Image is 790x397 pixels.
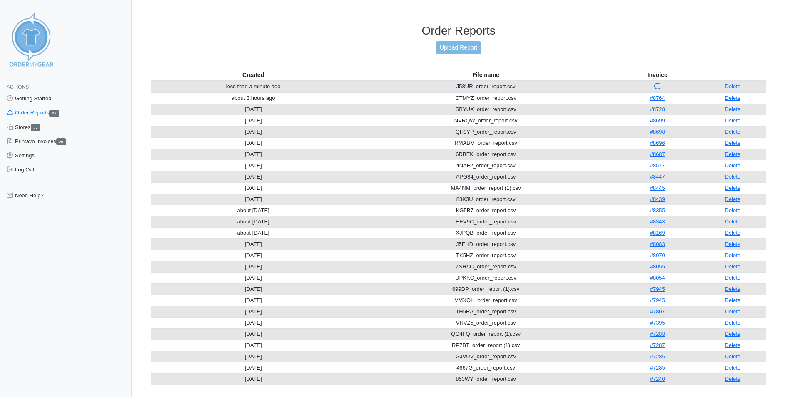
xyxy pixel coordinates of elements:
[356,81,616,93] td: J58UR_order_report.csv
[356,317,616,328] td: VHVZ5_order_report.csv
[151,205,356,216] td: about [DATE]
[725,230,740,236] a: Delete
[151,351,356,362] td: [DATE]
[356,126,616,137] td: QH9YP_order_report.csv
[356,351,616,362] td: GJVUV_order_report.csv
[356,295,616,306] td: VMXQH_order_report.csv
[356,149,616,160] td: 6RBEK_order_report.csv
[650,263,665,270] a: #8055
[31,124,41,131] span: 27
[356,340,616,351] td: RP7BT_order_report (1).csv
[725,263,740,270] a: Delete
[650,308,665,315] a: #7807
[151,160,356,171] td: [DATE]
[725,129,740,135] a: Delete
[356,261,616,272] td: ZSHAC_order_report.csv
[650,241,665,247] a: #8083
[151,295,356,306] td: [DATE]
[151,227,356,238] td: about [DATE]
[151,104,356,115] td: [DATE]
[616,69,699,81] th: Invoice
[151,92,356,104] td: about 3 hours ago
[650,162,665,169] a: #8577
[725,308,740,315] a: Delete
[650,151,665,157] a: #8687
[356,306,616,317] td: TH5RA_order_report.csv
[151,317,356,328] td: [DATE]
[650,342,665,348] a: #7287
[650,275,665,281] a: #8054
[725,365,740,371] a: Delete
[650,353,665,360] a: #7286
[725,218,740,225] a: Delete
[725,331,740,337] a: Delete
[650,252,665,258] a: #8070
[356,92,616,104] td: CTMYZ_order_report.csv
[356,104,616,115] td: SBYUX_order_report.csv
[356,216,616,227] td: HEV9C_order_report.csv
[356,137,616,149] td: RMABM_order_report.csv
[151,115,356,126] td: [DATE]
[650,320,665,326] a: #7395
[650,376,665,382] a: #7240
[356,362,616,373] td: 4667G_order_report.csv
[151,216,356,227] td: about [DATE]
[725,117,740,124] a: Delete
[151,250,356,261] td: [DATE]
[725,174,740,180] a: Delete
[725,320,740,326] a: Delete
[650,174,665,180] a: #8447
[151,362,356,373] td: [DATE]
[151,126,356,137] td: [DATE]
[356,194,616,205] td: 83K3U_order_report.csv
[356,250,616,261] td: TK5HZ_order_report.csv
[7,84,29,90] span: Actions
[356,182,616,194] td: MA4NM_order_report (1).csv
[356,171,616,182] td: APG84_order_report.csv
[650,129,665,135] a: #8698
[151,137,356,149] td: [DATE]
[725,275,740,281] a: Delete
[725,83,740,89] a: Delete
[725,196,740,202] a: Delete
[725,151,740,157] a: Delete
[650,230,665,236] a: #8169
[650,218,665,225] a: #8343
[49,110,59,117] span: 27
[650,207,665,213] a: #8355
[151,69,356,81] th: Created
[725,376,740,382] a: Delete
[650,331,665,337] a: #7288
[650,286,665,292] a: #7945
[151,149,356,160] td: [DATE]
[356,272,616,283] td: UPKKC_order_report.csv
[725,162,740,169] a: Delete
[151,283,356,295] td: [DATE]
[356,227,616,238] td: XJPQB_order_report.csv
[151,238,356,250] td: [DATE]
[725,297,740,303] a: Delete
[650,95,665,101] a: #8764
[356,238,616,250] td: J5EHD_order_report.csv
[650,117,665,124] a: #8699
[650,297,665,303] a: #7945
[725,241,740,247] a: Delete
[650,365,665,371] a: #7285
[356,160,616,171] td: 4NAF2_order_report.csv
[151,328,356,340] td: [DATE]
[725,353,740,360] a: Delete
[725,140,740,146] a: Delete
[356,373,616,385] td: 853WY_order_report.csv
[151,182,356,194] td: [DATE]
[650,185,665,191] a: #8445
[725,185,740,191] a: Delete
[356,69,616,81] th: File name
[151,340,356,351] td: [DATE]
[151,306,356,317] td: [DATE]
[436,41,481,54] a: Upload Report
[151,194,356,205] td: [DATE]
[356,283,616,295] td: 699DP_order_report (1).csv
[725,207,740,213] a: Delete
[650,106,665,112] a: #8728
[650,196,665,202] a: #8439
